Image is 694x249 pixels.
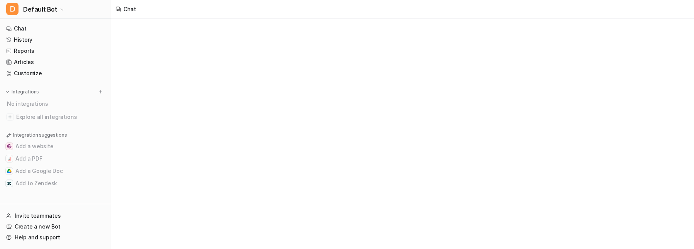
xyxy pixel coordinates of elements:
[12,89,39,95] p: Integrations
[3,68,108,79] a: Customize
[98,89,103,95] img: menu_add.svg
[3,88,41,96] button: Integrations
[3,232,108,243] a: Help and support
[6,113,14,121] img: explore all integrations
[7,181,12,186] img: Add to Zendesk
[3,210,108,221] a: Invite teammates
[3,165,108,177] button: Add a Google DocAdd a Google Doc
[16,111,104,123] span: Explore all integrations
[23,4,57,15] span: Default Bot
[5,89,10,95] img: expand menu
[3,57,108,68] a: Articles
[3,112,108,122] a: Explore all integrations
[3,177,108,190] button: Add to ZendeskAdd to Zendesk
[3,140,108,152] button: Add a websiteAdd a website
[3,23,108,34] a: Chat
[3,46,108,56] a: Reports
[7,169,12,173] img: Add a Google Doc
[3,34,108,45] a: History
[5,97,108,110] div: No integrations
[3,152,108,165] button: Add a PDFAdd a PDF
[13,132,67,139] p: Integration suggestions
[123,5,136,13] div: Chat
[7,144,12,149] img: Add a website
[3,221,108,232] a: Create a new Bot
[7,156,12,161] img: Add a PDF
[6,3,19,15] span: D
